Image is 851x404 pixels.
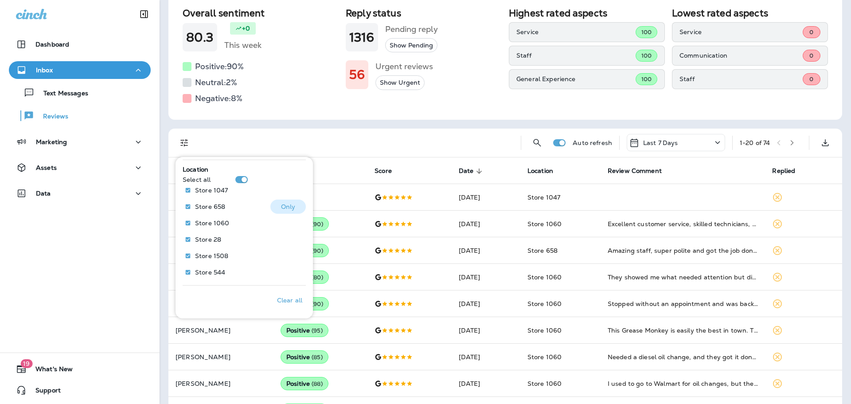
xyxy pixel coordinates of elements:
[195,59,244,74] h5: Positive: 90 %
[772,167,807,175] span: Replied
[516,52,636,59] p: Staff
[183,8,339,19] h2: Overall sentiment
[527,167,565,175] span: Location
[312,220,323,228] span: ( 90 )
[312,274,323,281] span: ( 80 )
[641,28,652,36] span: 100
[9,381,151,399] button: Support
[641,52,652,59] span: 100
[273,289,306,311] button: Clear all
[27,365,73,376] span: What's New
[35,41,69,48] p: Dashboard
[35,90,88,98] p: Text Messages
[608,379,758,388] div: I used to go to Walmart for oil changes, but the wait was always too long. Grease Monkey had me f...
[195,236,221,243] p: Store 28
[9,159,151,177] button: Assets
[183,165,208,173] span: Location
[312,300,323,308] span: ( 90 )
[273,184,367,211] td: --
[516,75,636,82] p: General Experience
[452,184,520,211] td: [DATE]
[527,273,562,281] span: Store 1060
[452,317,520,344] td: [DATE]
[679,75,803,82] p: Staff
[608,353,758,361] div: Needed a diesel oil change, and they got it done faster than expected. Great experience overall.
[527,167,553,175] span: Location
[527,353,562,361] span: Store 1060
[527,300,562,308] span: Store 1060
[281,203,296,210] p: Only
[679,28,803,35] p: Service
[36,164,57,171] p: Assets
[349,30,375,45] h1: 1316
[195,187,228,194] p: Store 1047
[312,327,323,334] span: ( 95 )
[224,38,262,52] h5: This week
[385,38,437,53] button: Show Pending
[346,8,502,19] h2: Reply status
[9,184,151,202] button: Data
[672,8,828,19] h2: Lowest rated aspects
[608,167,662,175] span: Review Comment
[176,152,313,318] div: Filters
[527,247,558,255] span: Store 658
[772,167,795,175] span: Replied
[9,83,151,102] button: Text Messages
[20,359,32,368] span: 19
[9,35,151,53] button: Dashboard
[809,28,813,36] span: 0
[573,139,612,146] p: Auto refresh
[608,326,758,335] div: This Grease Monkey is easily the best in town. The new manager has made noticeable improvements i...
[509,8,665,19] h2: Highest rated aspects
[459,167,474,175] span: Date
[27,387,61,397] span: Support
[183,176,211,183] p: Select all
[312,247,323,255] span: ( 90 )
[375,59,433,74] h5: Urgent reviews
[195,269,225,276] p: Store 544
[641,75,652,83] span: 100
[176,380,266,387] p: [PERSON_NAME]
[516,28,636,35] p: Service
[527,220,562,228] span: Store 1060
[195,220,229,227] p: Store 1060
[740,139,770,146] div: 1 - 20 of 74
[809,75,813,83] span: 0
[176,353,266,361] p: [PERSON_NAME]
[809,52,813,59] span: 0
[312,353,323,361] span: ( 85 )
[527,193,560,201] span: Store 1047
[36,67,53,74] p: Inbox
[349,67,365,82] h1: 56
[277,297,302,304] p: Clear all
[270,200,306,214] button: Only
[9,360,151,378] button: 19What's New
[375,167,392,175] span: Score
[9,106,151,125] button: Reviews
[643,139,678,146] p: Last 7 Days
[195,91,242,106] h5: Negative: 8 %
[608,167,673,175] span: Review Comment
[195,75,237,90] h5: Neutral: 2 %
[608,299,758,308] div: Stopped without an appointment and was back on the road in 12 minutes. Doesn’t get easier than that.
[36,138,67,145] p: Marketing
[452,290,520,317] td: [DATE]
[132,5,156,23] button: Collapse Sidebar
[452,344,520,370] td: [DATE]
[9,61,151,79] button: Inbox
[34,113,68,121] p: Reviews
[281,324,328,337] div: Positive
[242,24,250,33] p: +0
[608,273,758,282] div: They showed me what needed attention but didn’t push any extras. Honest service I can trust.
[452,370,520,397] td: [DATE]
[528,134,546,152] button: Search Reviews
[459,167,485,175] span: Date
[385,22,438,36] h5: Pending reply
[36,190,51,197] p: Data
[176,134,193,152] button: Filters
[608,246,758,255] div: Amazing staff, super polite and got the job done quick. Matthew was knowledgeable and super kind
[375,75,425,90] button: Show Urgent
[375,167,403,175] span: Score
[608,220,758,228] div: Excellent customer service, skilled technicians, fast and fair price for oil change service.
[195,203,225,210] p: Store 658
